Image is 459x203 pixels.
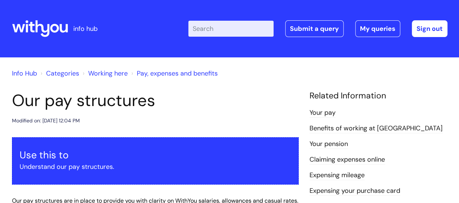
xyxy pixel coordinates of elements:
a: Benefits of working at [GEOGRAPHIC_DATA] [310,124,443,133]
input: Search [188,21,274,37]
li: Pay, expenses and benefits [130,68,218,79]
h4: Related Information [310,91,447,101]
li: Solution home [39,68,79,79]
p: info hub [73,23,98,34]
a: Expensing your purchase card [310,186,400,196]
a: Working here [88,69,128,78]
a: Info Hub [12,69,37,78]
a: Submit a query [285,20,344,37]
a: Pay, expenses and benefits [137,69,218,78]
p: Understand our pay structures. [20,161,291,172]
a: Your pay [310,108,336,118]
div: | - [188,20,447,37]
a: Categories [46,69,79,78]
a: Claiming expenses online [310,155,385,165]
a: My queries [355,20,400,37]
a: Sign out [412,20,447,37]
a: Your pension [310,139,348,149]
h1: Our pay structures [12,91,299,110]
a: Expensing mileage [310,171,365,180]
h3: Use this to [20,149,291,161]
div: Modified on: [DATE] 12:04 PM [12,116,80,125]
li: Working here [81,68,128,79]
